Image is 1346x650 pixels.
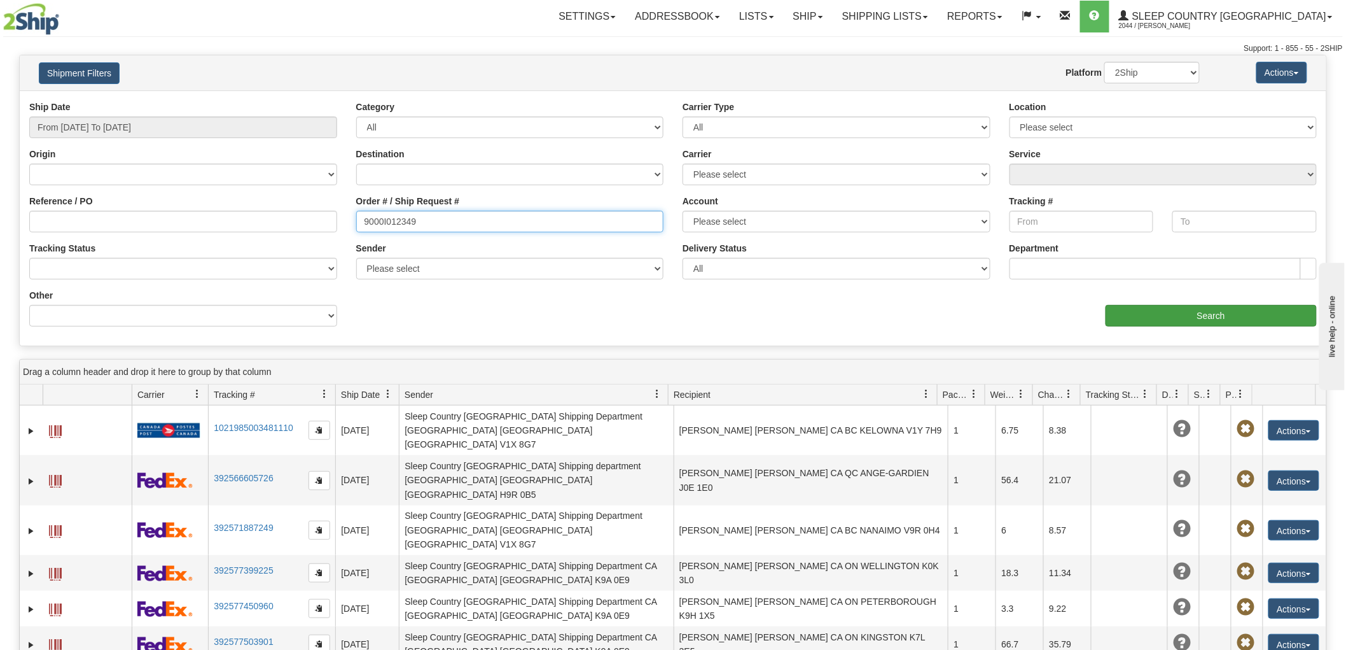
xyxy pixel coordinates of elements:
td: [PERSON_NAME] [PERSON_NAME] CA ON WELLINGTON K0K 3L0 [674,555,948,591]
a: Carrier filter column settings [186,383,208,405]
div: live help - online [10,11,118,20]
input: Search [1106,305,1317,327]
button: Shipment Filters [39,62,120,84]
a: Tracking Status filter column settings [1135,383,1156,405]
a: Settings [549,1,625,32]
span: Shipment Issues [1194,388,1205,401]
label: Tracking Status [29,242,95,255]
a: 392571887249 [214,523,273,533]
iframe: chat widget [1317,260,1345,390]
a: Label [49,562,62,583]
label: Delivery Status [683,242,747,255]
button: Actions [1268,520,1319,540]
a: Recipient filter column settings [915,383,937,405]
span: Pickup Not Assigned [1237,470,1254,488]
a: 392577450960 [214,601,273,611]
span: Unknown [1173,598,1191,616]
span: Tracking # [214,388,255,401]
div: grid grouping header [20,360,1326,385]
a: Shipping lists [833,1,938,32]
span: Sender [405,388,433,401]
a: Tracking # filter column settings [314,383,335,405]
td: 18.3 [996,555,1043,591]
a: Ship Date filter column settings [377,383,399,405]
label: Category [356,101,395,113]
label: Destination [356,148,405,160]
td: 8.38 [1043,406,1091,455]
img: 2 - FedEx Express® [137,565,193,581]
a: Addressbook [625,1,730,32]
a: Label [49,420,62,440]
button: Copy to clipboard [309,521,330,540]
span: Unknown [1173,563,1191,581]
td: 21.07 [1043,455,1091,505]
td: Sleep Country [GEOGRAPHIC_DATA] Shipping department [GEOGRAPHIC_DATA] [GEOGRAPHIC_DATA] [GEOGRAPH... [399,455,674,505]
label: Other [29,289,53,302]
img: 20 - Canada Post [137,423,200,439]
span: 2044 / [PERSON_NAME] [1119,20,1214,32]
td: Sleep Country [GEOGRAPHIC_DATA] Shipping Department [GEOGRAPHIC_DATA] [GEOGRAPHIC_DATA] [GEOGRAPH... [399,505,674,555]
td: Sleep Country [GEOGRAPHIC_DATA] Shipping Department CA [GEOGRAPHIC_DATA] [GEOGRAPHIC_DATA] K9A 0E9 [399,591,674,626]
td: 56.4 [996,455,1043,505]
td: [DATE] [335,406,399,455]
button: Copy to clipboard [309,471,330,490]
span: Unknown [1173,420,1191,438]
button: Actions [1256,62,1307,83]
a: Sleep Country [GEOGRAPHIC_DATA] 2044 / [PERSON_NAME] [1109,1,1342,32]
td: Sleep Country [GEOGRAPHIC_DATA] Shipping Department CA [GEOGRAPHIC_DATA] [GEOGRAPHIC_DATA] K9A 0E9 [399,555,674,591]
td: 6.75 [996,406,1043,455]
span: Recipient [674,388,711,401]
span: Weight [990,388,1017,401]
label: Carrier [683,148,712,160]
button: Copy to clipboard [309,599,330,618]
a: Label [49,598,62,618]
label: Ship Date [29,101,71,113]
span: Pickup Status [1226,388,1237,401]
a: 392566605726 [214,473,273,483]
td: [DATE] [335,555,399,591]
span: Sleep Country [GEOGRAPHIC_DATA] [1129,11,1326,22]
label: Origin [29,148,55,160]
span: Carrier [137,388,165,401]
td: [PERSON_NAME] [PERSON_NAME] CA BC KELOWNA V1Y 7H9 [674,406,948,455]
input: From [1009,211,1154,232]
label: Reference / PO [29,195,93,208]
a: 1021985003481110 [214,423,293,433]
td: [DATE] [335,505,399,555]
span: Pickup Not Assigned [1237,520,1254,538]
a: Lists [730,1,783,32]
button: Copy to clipboard [309,421,330,440]
td: 1 [948,591,996,626]
td: 1 [948,406,996,455]
a: Charge filter column settings [1058,383,1080,405]
a: Label [49,469,62,490]
span: Unknown [1173,520,1191,538]
span: Delivery Status [1162,388,1173,401]
a: Delivery Status filter column settings [1167,383,1188,405]
a: Ship [784,1,833,32]
td: [DATE] [335,455,399,505]
button: Actions [1268,420,1319,441]
a: 392577399225 [214,565,273,576]
td: 1 [948,505,996,555]
img: logo2044.jpg [3,3,59,35]
td: [PERSON_NAME] [PERSON_NAME] CA ON PETERBOROUGH K9H 1X5 [674,591,948,626]
a: Reports [938,1,1012,32]
label: Tracking # [1009,195,1053,208]
label: Account [683,195,718,208]
img: 2 - FedEx Express® [137,601,193,617]
td: [PERSON_NAME] [PERSON_NAME] CA QC ANGE-GARDIEN J0E 1E0 [674,455,948,505]
span: Charge [1038,388,1065,401]
input: To [1172,211,1317,232]
div: Support: 1 - 855 - 55 - 2SHIP [3,43,1343,54]
a: Shipment Issues filter column settings [1198,383,1220,405]
td: Sleep Country [GEOGRAPHIC_DATA] Shipping Department [GEOGRAPHIC_DATA] [GEOGRAPHIC_DATA] [GEOGRAPH... [399,406,674,455]
span: Packages [943,388,969,401]
td: 9.22 [1043,591,1091,626]
label: Sender [356,242,386,255]
td: 8.57 [1043,505,1091,555]
a: Expand [25,425,38,437]
label: Order # / Ship Request # [356,195,460,208]
a: Packages filter column settings [963,383,985,405]
span: Unknown [1173,470,1191,488]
